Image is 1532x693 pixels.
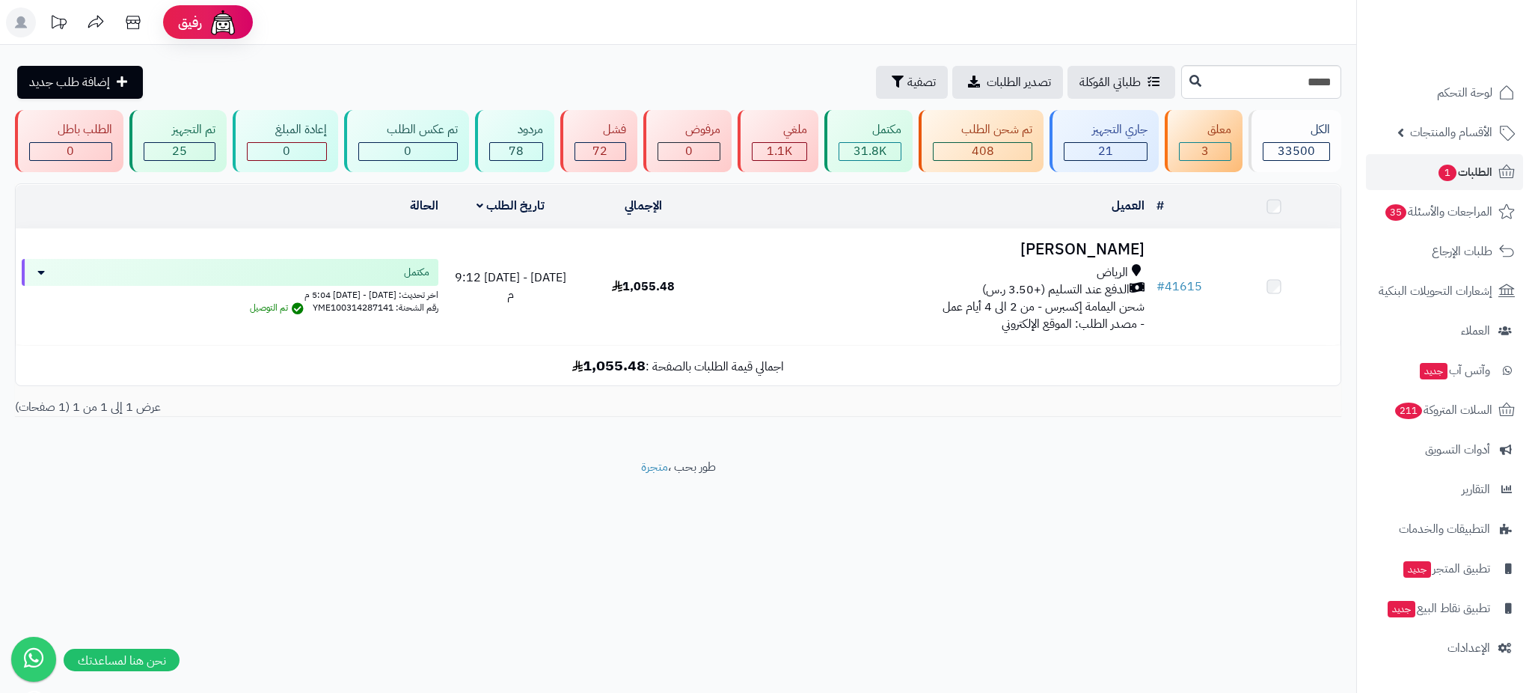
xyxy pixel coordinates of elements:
div: فشل [574,121,626,138]
span: 1 [1438,165,1456,181]
img: ai-face.png [208,7,238,37]
a: العملاء [1366,313,1523,349]
a: أدوات التسويق [1366,432,1523,468]
span: 31.8K [854,142,886,160]
span: إضافة طلب جديد [29,73,110,91]
div: 72 [575,143,625,160]
a: الطلبات1 [1366,154,1523,190]
div: مردود [489,121,543,138]
span: جديد [1403,561,1431,578]
button: تصفية [876,66,948,99]
a: تم عكس الطلب 0 [341,110,472,172]
div: تم التجهيز [144,121,215,138]
a: لوحة التحكم [1366,75,1523,111]
span: 408 [972,142,994,160]
span: 35 [1385,204,1406,221]
span: مكتمل [404,265,429,280]
div: 25 [144,143,215,160]
div: 0 [248,143,326,160]
span: 0 [67,142,74,160]
a: إعادة المبلغ 0 [230,110,341,172]
a: إشعارات التحويلات البنكية [1366,273,1523,309]
span: # [1156,278,1165,296]
a: تطبيق نقاط البيعجديد [1366,590,1523,626]
span: السلات المتروكة [1394,400,1492,421]
div: تم شحن الطلب [933,121,1032,138]
span: طلباتي المُوكلة [1079,73,1141,91]
span: الإعدادات [1447,638,1490,659]
a: تصدير الطلبات [952,66,1063,99]
a: السلات المتروكة211 [1366,392,1523,428]
div: جاري التجهيز [1064,121,1148,138]
a: الإعدادات [1366,630,1523,666]
a: مردود 78 [472,110,557,172]
span: تطبيق المتجر [1402,558,1490,579]
a: المراجعات والأسئلة35 [1366,194,1523,230]
div: 0 [359,143,457,160]
div: اخر تحديث: [DATE] - [DATE] 5:04 م [22,286,438,302]
span: 211 [1395,403,1422,419]
span: الطلبات [1437,162,1492,183]
span: إشعارات التحويلات البنكية [1379,281,1492,302]
span: الأقسام والمنتجات [1410,122,1492,143]
span: [DATE] - [DATE] 9:12 م [455,269,566,304]
span: 72 [592,142,607,160]
span: التقارير [1462,479,1490,500]
span: وآتس آب [1418,360,1490,381]
div: معلق [1179,121,1231,138]
a: الكل33500 [1245,110,1344,172]
b: 1,055.48 [572,354,646,376]
a: جاري التجهيز 21 [1047,110,1162,172]
div: 78 [490,143,542,160]
span: 25 [172,142,187,160]
span: تطبيق نقاط البيع [1386,598,1490,619]
span: 33500 [1278,142,1315,160]
span: 1,055.48 [612,278,675,296]
div: مكتمل [839,121,901,138]
span: التطبيقات والخدمات [1399,519,1490,540]
a: تحديثات المنصة [40,7,77,41]
a: الإجمالي [625,197,662,215]
span: 1.1K [767,142,792,160]
a: العميل [1112,197,1145,215]
h3: [PERSON_NAME] [715,241,1145,258]
span: شحن اليمامة إكسبرس - من 2 الى 4 أيام عمل [943,298,1145,316]
div: 21 [1064,143,1147,160]
span: 0 [685,142,693,160]
a: متجرة [641,458,668,476]
span: رقم الشحنة: YME100314287141 [313,301,438,314]
div: 1107 [753,143,806,160]
span: 3 [1201,142,1209,160]
div: عرض 1 إلى 1 من 1 (1 صفحات) [4,399,678,416]
div: الكل [1263,121,1330,138]
div: الطلب باطل [29,121,112,138]
span: 0 [404,142,411,160]
div: 0 [30,143,111,160]
div: 0 [658,143,720,160]
a: تم التجهيز 25 [126,110,230,172]
td: اجمالي قيمة الطلبات بالصفحة : [16,346,1340,385]
span: المراجعات والأسئلة [1384,201,1492,222]
span: طلبات الإرجاع [1432,241,1492,262]
a: مكتمل 31.8K [821,110,916,172]
span: 0 [283,142,290,160]
span: لوحة التحكم [1437,82,1492,103]
td: - مصدر الطلب: الموقع الإلكتروني [709,229,1150,345]
a: تم شحن الطلب 408 [916,110,1047,172]
span: تم التوصيل [250,301,307,314]
span: تصدير الطلبات [987,73,1051,91]
a: ملغي 1.1K [735,110,821,172]
div: تم عكس الطلب [358,121,458,138]
div: مرفوض [658,121,721,138]
a: إضافة طلب جديد [17,66,143,99]
a: طلبات الإرجاع [1366,233,1523,269]
span: أدوات التسويق [1425,439,1490,460]
div: 3 [1180,143,1231,160]
a: فشل 72 [557,110,640,172]
a: الطلب باطل 0 [12,110,126,172]
a: # [1156,197,1164,215]
span: رفيق [178,13,202,31]
a: طلباتي المُوكلة [1067,66,1175,99]
a: التطبيقات والخدمات [1366,511,1523,547]
a: تاريخ الطلب [477,197,545,215]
